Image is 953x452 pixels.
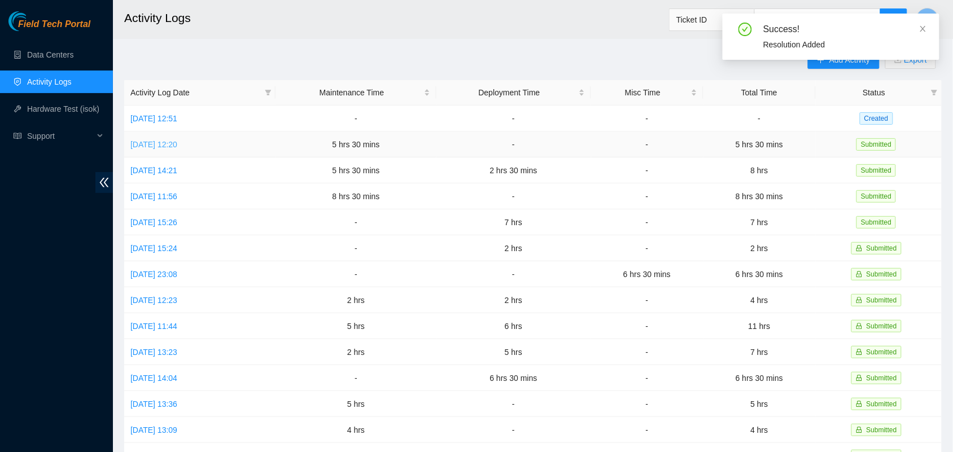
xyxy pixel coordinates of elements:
[856,349,863,356] span: lock
[591,391,703,417] td: -
[436,235,591,261] td: 2 hrs
[856,216,896,229] span: Submitted
[763,38,926,51] div: Resolution Added
[436,106,591,131] td: -
[436,209,591,235] td: 7 hrs
[929,84,940,101] span: filter
[591,417,703,443] td: -
[14,132,21,140] span: read
[703,313,816,339] td: 11 hrs
[436,365,591,391] td: 6 hrs 30 mins
[130,322,177,331] a: [DATE] 11:44
[931,89,938,96] span: filter
[703,339,816,365] td: 7 hrs
[130,86,260,99] span: Activity Log Date
[130,400,177,409] a: [DATE] 13:36
[276,106,436,131] td: -
[880,8,907,31] button: search
[703,287,816,313] td: 4 hrs
[436,261,591,287] td: -
[436,313,591,339] td: 6 hrs
[856,138,896,151] span: Submitted
[27,104,99,113] a: Hardware Test (isok)
[703,365,816,391] td: 6 hrs 30 mins
[867,270,897,278] span: Submitted
[276,417,436,443] td: 4 hrs
[130,114,177,123] a: [DATE] 12:51
[27,50,73,59] a: Data Centers
[130,192,177,201] a: [DATE] 11:56
[130,166,177,175] a: [DATE] 14:21
[8,20,90,35] a: Akamai TechnologiesField Tech Portal
[263,84,274,101] span: filter
[276,261,436,287] td: -
[738,23,752,36] span: check-circle
[27,77,72,86] a: Activity Logs
[276,339,436,365] td: 2 hrs
[591,209,703,235] td: -
[703,235,816,261] td: 2 hrs
[276,183,436,209] td: 8 hrs 30 mins
[763,23,926,36] div: Success!
[591,339,703,365] td: -
[703,209,816,235] td: 7 hrs
[703,183,816,209] td: 8 hrs 30 mins
[591,235,703,261] td: -
[703,80,816,106] th: Total Time
[8,11,57,31] img: Akamai Technologies
[703,106,816,131] td: -
[867,374,897,382] span: Submitted
[856,245,863,252] span: lock
[754,8,881,31] input: Enter text here...
[436,157,591,183] td: 2 hrs 30 mins
[436,131,591,157] td: -
[703,157,816,183] td: 8 hrs
[856,164,896,177] span: Submitted
[591,365,703,391] td: -
[276,131,436,157] td: 5 hrs 30 mins
[436,287,591,313] td: 2 hrs
[591,287,703,313] td: -
[130,270,177,279] a: [DATE] 23:08
[130,244,177,253] a: [DATE] 15:24
[276,287,436,313] td: 2 hrs
[591,106,703,131] td: -
[436,417,591,443] td: -
[925,12,930,27] span: L
[591,157,703,183] td: -
[676,11,747,28] span: Ticket ID
[867,348,897,356] span: Submitted
[130,348,177,357] a: [DATE] 13:23
[856,297,863,304] span: lock
[436,339,591,365] td: 5 hrs
[591,131,703,157] td: -
[856,375,863,381] span: lock
[130,374,177,383] a: [DATE] 14:04
[703,417,816,443] td: 4 hrs
[867,322,897,330] span: Submitted
[276,313,436,339] td: 5 hrs
[703,391,816,417] td: 5 hrs
[591,261,703,287] td: 6 hrs 30 mins
[867,244,897,252] span: Submitted
[822,86,926,99] span: Status
[130,140,177,149] a: [DATE] 12:20
[591,183,703,209] td: -
[919,25,927,33] span: close
[867,296,897,304] span: Submitted
[860,112,893,125] span: Created
[703,131,816,157] td: 5 hrs 30 mins
[703,261,816,287] td: 6 hrs 30 mins
[856,323,863,330] span: lock
[856,427,863,433] span: lock
[591,313,703,339] td: -
[436,183,591,209] td: -
[867,400,897,408] span: Submitted
[18,19,90,30] span: Field Tech Portal
[867,426,897,434] span: Submitted
[856,271,863,278] span: lock
[436,391,591,417] td: -
[27,125,94,147] span: Support
[276,157,436,183] td: 5 hrs 30 mins
[276,209,436,235] td: -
